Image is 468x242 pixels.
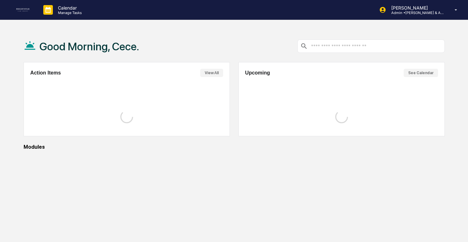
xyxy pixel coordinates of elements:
p: Admin • [PERSON_NAME] & Associates [386,11,445,15]
img: logo [15,8,31,11]
p: Calendar [53,5,85,11]
button: View All [200,69,223,77]
p: Manage Tasks [53,11,85,15]
div: Modules [24,144,445,150]
p: [PERSON_NAME] [386,5,445,11]
h2: Upcoming [245,70,270,76]
h2: Action Items [30,70,61,76]
h1: Good Morning, Cece. [39,40,139,53]
button: See Calendar [404,69,438,77]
